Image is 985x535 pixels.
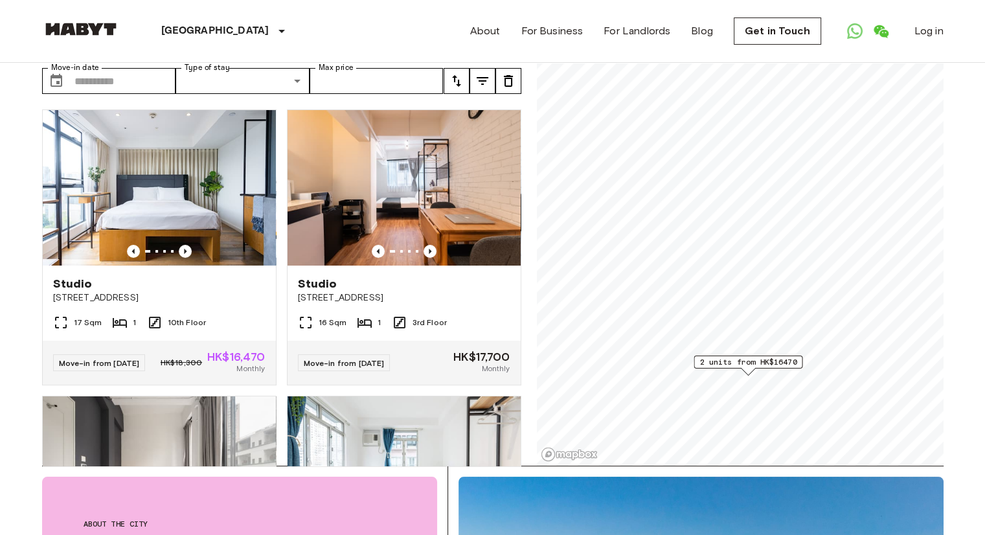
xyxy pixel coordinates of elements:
label: Type of stay [185,62,230,73]
button: Previous image [179,245,192,258]
a: For Landlords [604,23,670,39]
span: Move-in from [DATE] [304,358,385,368]
a: About [470,23,501,39]
span: 2 units from HK$16470 [699,356,797,368]
span: 17 Sqm [74,317,102,328]
a: Marketing picture of unit HK-01-063-008-001Previous imagePrevious imageStudio[STREET_ADDRESS]16 S... [287,109,521,385]
span: 3rd Floor [413,317,447,328]
span: Studio [298,276,337,291]
button: Previous image [372,245,385,258]
a: Blog [691,23,713,39]
span: 1 [378,317,381,328]
a: Mapbox logo [541,447,598,462]
img: Habyt [42,23,120,36]
label: Move-in date [51,62,99,73]
button: Choose date [43,68,69,94]
a: Open WhatsApp [842,18,868,44]
a: For Business [521,23,583,39]
button: tune [470,68,495,94]
span: Studio [53,276,93,291]
a: Log in [914,23,944,39]
span: Monthly [236,363,265,374]
button: tune [444,68,470,94]
span: HK$18,300 [161,357,202,369]
button: Previous image [424,245,436,258]
span: About the city [84,518,396,530]
a: Get in Touch [734,17,821,45]
span: HK$16,470 [207,351,265,363]
p: [GEOGRAPHIC_DATA] [161,23,269,39]
div: Map marker [694,356,802,376]
span: [STREET_ADDRESS] [298,291,510,304]
img: Marketing picture of unit HK-01-001-016-01 [43,110,276,266]
span: Move-in from [DATE] [59,358,140,368]
label: Max price [319,62,354,73]
a: Open WeChat [868,18,894,44]
button: tune [495,68,521,94]
span: 10th Floor [168,317,207,328]
img: Marketing picture of unit HK-01-063-008-001 [288,110,521,266]
span: HK$17,700 [453,351,510,363]
span: [STREET_ADDRESS] [53,291,266,304]
span: 16 Sqm [319,317,347,328]
span: Monthly [481,363,510,374]
button: Previous image [127,245,140,258]
a: Marketing picture of unit HK-01-001-016-01Previous imagePrevious imageStudio[STREET_ADDRESS]17 Sq... [42,109,277,385]
span: 1 [133,317,136,328]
